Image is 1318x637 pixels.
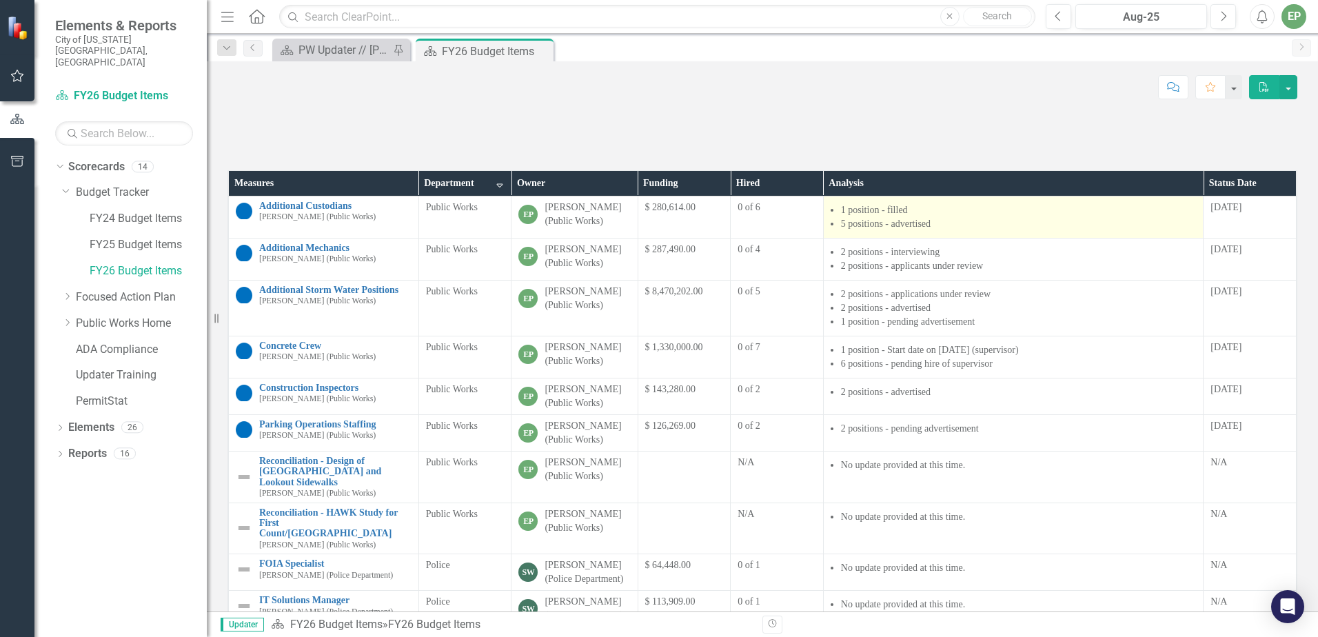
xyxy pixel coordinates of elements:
[1204,415,1297,452] td: Double-Click to Edit
[259,383,412,393] a: Construction Inspectors
[290,618,383,631] a: FY26 Budget Items
[229,554,419,591] td: Double-Click to Edit Right Click for Context Menu
[645,202,696,212] span: $ 280,614.00
[1210,342,1241,352] span: [DATE]
[229,415,419,452] td: Double-Click to Edit Right Click for Context Menu
[841,259,1197,273] li: 2 positions - applicants under review
[823,591,1204,627] td: Double-Click to Edit
[738,421,760,431] span: 0 of 2
[518,563,538,582] div: SW
[545,285,630,312] div: [PERSON_NAME] (Public Works)
[271,617,752,633] div: »
[823,554,1204,591] td: Double-Click to Edit
[841,315,1197,329] li: 1 position - pending advertisement
[518,599,538,618] div: SW
[259,431,376,440] small: [PERSON_NAME] (Public Works)
[259,254,376,263] small: [PERSON_NAME] (Public Works)
[229,196,419,239] td: Double-Click to Edit Right Click for Context Menu
[738,457,754,467] span: N/A
[1210,558,1289,572] div: N/A
[1204,452,1297,503] td: Double-Click to Edit
[963,7,1032,26] button: Search
[841,385,1197,399] li: 2 positions - advertised
[841,245,1197,259] li: 2 positions - interviewing
[236,385,252,401] img: No Target Established
[1210,286,1241,296] span: [DATE]
[545,456,630,483] div: [PERSON_NAME] (Public Works)
[1204,503,1297,554] td: Double-Click to Edit
[545,507,630,535] div: [PERSON_NAME] (Public Works)
[1210,202,1241,212] span: [DATE]
[545,341,630,368] div: [PERSON_NAME] (Public Works)
[823,415,1204,452] td: Double-Click to Edit
[426,457,478,467] span: Public Works
[645,596,696,607] span: $ 113,909.00
[738,244,760,254] span: 0 of 4
[259,394,376,403] small: [PERSON_NAME] (Public Works)
[55,121,193,145] input: Search Below...
[1204,554,1297,591] td: Double-Click to Edit
[229,336,419,378] td: Double-Click to Edit Right Click for Context Menu
[841,217,1197,231] li: 5 positions - advertised
[645,244,696,254] span: $ 287,490.00
[259,285,412,295] a: Additional Storm Water Positions
[90,263,207,279] a: FY26 Budget Items
[1210,421,1241,431] span: [DATE]
[841,510,1197,524] li: No update provided at this time.
[388,618,480,631] div: FY26 Budget Items
[55,17,193,34] span: Elements & Reports
[259,558,412,569] a: FOIA Specialist
[1210,507,1289,521] div: N/A
[236,561,252,578] img: Not Defined
[823,503,1204,554] td: Double-Click to Edit
[518,423,538,443] div: EP
[276,41,389,59] a: PW Updater // [PERSON_NAME]
[426,560,450,570] span: Police
[426,596,450,607] span: Police
[426,202,478,212] span: Public Works
[1210,456,1289,469] div: N/A
[545,558,630,586] div: [PERSON_NAME] (Police Department)
[229,503,419,554] td: Double-Click to Edit Right Click for Context Menu
[841,458,1197,472] li: No update provided at this time.
[1281,4,1306,29] button: EP
[259,419,412,429] a: Parking Operations Staffing
[645,286,703,296] span: $ 8,470,202.00
[738,286,760,296] span: 0 of 5
[279,5,1035,29] input: Search ClearPoint...
[229,452,419,503] td: Double-Click to Edit Right Click for Context Menu
[518,512,538,531] div: EP
[841,301,1197,315] li: 2 positions - advertised
[645,342,703,352] span: $ 1,330,000.00
[76,367,207,383] a: Updater Training
[259,456,412,487] a: Reconciliation - Design of [GEOGRAPHIC_DATA] and Lookout Sidewalks
[76,394,207,410] a: PermitStat
[259,341,412,351] a: Concrete Crew
[823,336,1204,378] td: Double-Click to Edit
[55,88,193,104] a: FY26 Budget Items
[426,384,478,394] span: Public Works
[55,34,193,68] small: City of [US_STATE][GEOGRAPHIC_DATA], [GEOGRAPHIC_DATA]
[7,16,31,40] img: ClearPoint Strategy
[545,383,630,410] div: [PERSON_NAME] (Public Works)
[76,290,207,305] a: Focused Action Plan
[426,342,478,352] span: Public Works
[236,203,252,219] img: No Target Established
[1210,244,1241,254] span: [DATE]
[259,352,376,361] small: [PERSON_NAME] (Public Works)
[1204,281,1297,336] td: Double-Click to Edit
[518,460,538,479] div: EP
[1204,196,1297,239] td: Double-Click to Edit
[90,211,207,227] a: FY24 Budget Items
[738,202,760,212] span: 0 of 6
[90,237,207,253] a: FY25 Budget Items
[738,560,760,570] span: 0 of 1
[259,296,376,305] small: [PERSON_NAME] (Public Works)
[236,245,252,261] img: No Target Established
[229,378,419,415] td: Double-Click to Edit Right Click for Context Menu
[545,201,630,228] div: [PERSON_NAME] (Public Works)
[132,161,154,172] div: 14
[1080,9,1202,26] div: Aug-25
[259,507,412,539] a: Reconciliation - HAWK Study for First Count/[GEOGRAPHIC_DATA]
